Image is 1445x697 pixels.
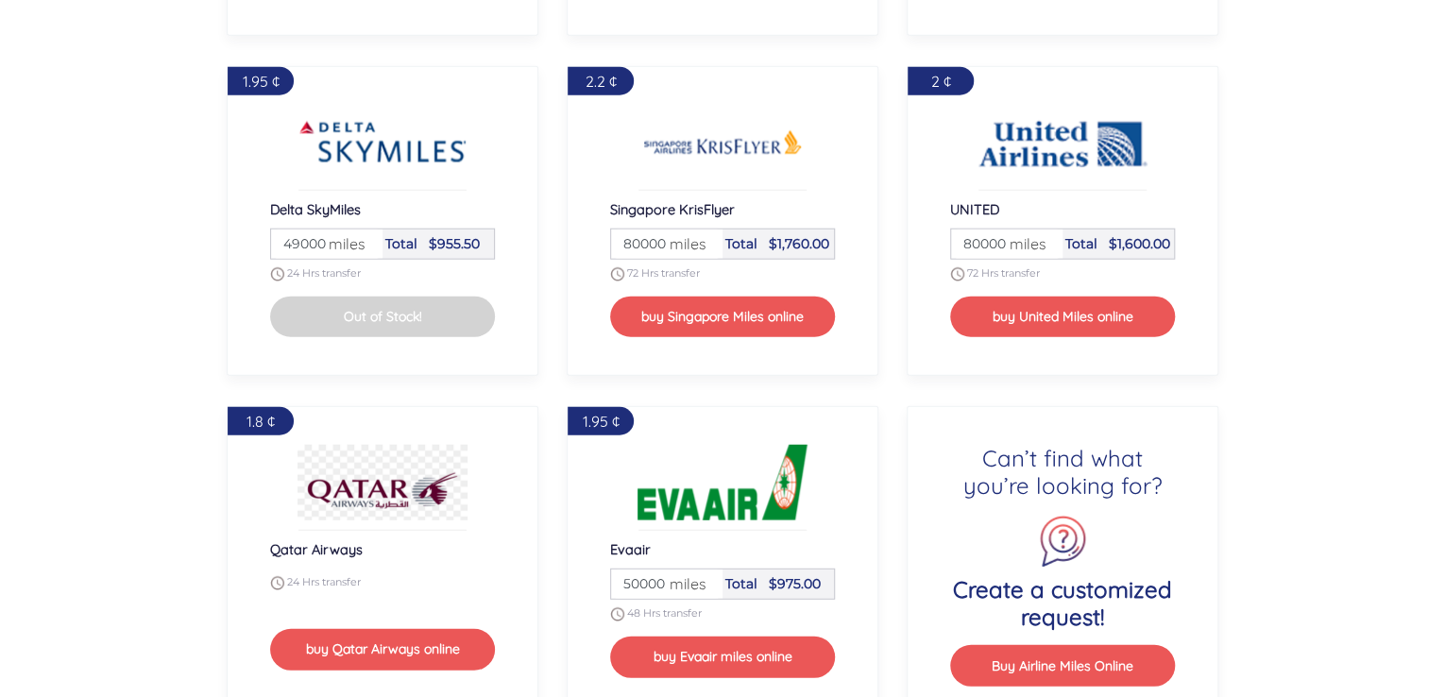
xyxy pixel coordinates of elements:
span: 2.2 ¢ [586,72,617,91]
span: 72 Hrs transfer [627,266,700,280]
img: schedule.png [610,607,624,621]
span: 1.95 ¢ [243,72,280,91]
img: Buy UNITED Airline miles online [977,105,1147,180]
span: miles [659,232,705,255]
img: schedule.png [950,267,964,281]
h4: Create a customized request! [950,576,1175,631]
span: miles [999,232,1045,255]
img: schedule.png [270,267,284,281]
img: question icon [1036,515,1090,569]
span: $1,760.00 [769,235,829,252]
span: 72 Hrs transfer [967,266,1040,280]
span: 48 Hrs transfer [627,607,702,620]
button: Out of Stock! [270,297,495,337]
button: buy United Miles online [950,297,1175,337]
img: Buy Qatar Airways Airline miles online [297,445,467,520]
span: Delta SkyMiles [270,200,361,218]
span: Total [725,575,757,592]
img: Buy Singapore KrisFlyer Airline miles online [637,105,807,180]
span: 24 Hrs transfer [287,576,361,589]
img: schedule.png [610,267,624,281]
span: miles [659,572,705,595]
span: UNITED [950,200,999,218]
h4: Can’t find what you’re looking for? [950,445,1175,500]
button: Buy Airline Miles Online [950,645,1175,686]
span: 24 Hrs transfer [287,266,361,280]
span: Singapore KrisFlyer [610,200,735,218]
span: Total [385,235,417,252]
button: buy Qatar Airways online [270,629,495,670]
img: Buy Evaair Airline miles online [637,445,807,520]
span: 1.8 ¢ [246,412,275,431]
span: 1.95 ¢ [583,412,620,431]
span: miles [319,232,365,255]
span: $975.00 [769,575,821,592]
button: buy Singapore Miles online [610,297,835,337]
span: $955.50 [429,235,480,252]
span: $1,600.00 [1109,235,1170,252]
a: buy Qatar Airways online [270,638,495,657]
span: 2 ¢ [931,72,951,91]
button: buy Evaair miles online [610,637,835,677]
img: Buy Delta SkyMiles Airline miles online [297,105,467,180]
span: Evaair [610,540,651,558]
span: Qatar Airways [270,540,363,558]
img: schedule.png [270,576,284,590]
span: Total [725,235,757,252]
span: Total [1065,235,1097,252]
